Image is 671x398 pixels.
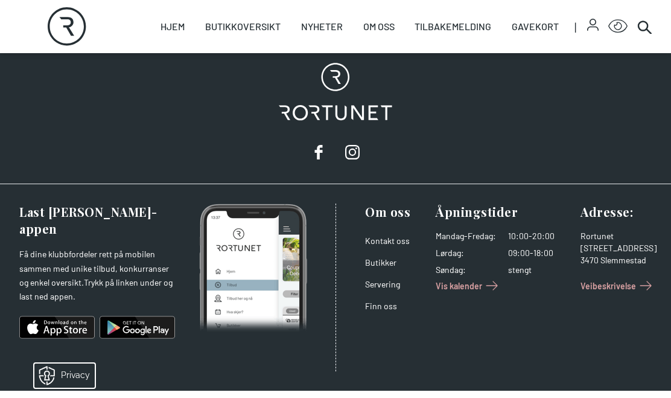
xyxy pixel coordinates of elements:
a: Servering [365,279,400,289]
h3: Adresse : [580,204,657,220]
span: Slemmestad [600,255,646,265]
p: Få dine klubbfordeler rett på mobilen sammen med unike tilbud, konkurranser og enkel oversikt.Try... [19,247,175,303]
img: Photo of mobile app home screen [199,204,307,333]
dt: Lørdag : [436,247,496,259]
a: Finn oss [365,301,397,311]
h3: Last [PERSON_NAME]-appen [19,204,175,237]
div: Rortunet [580,230,657,242]
a: facebook [307,140,331,164]
a: instagram [340,140,364,164]
dd: 10:00-20:00 [508,230,571,242]
div: [STREET_ADDRESS] [580,242,657,254]
a: Kontakt oss [365,236,410,246]
h3: Om oss [365,204,426,220]
a: Vis kalender [436,276,501,295]
img: android [100,313,175,342]
button: Open Accessibility Menu [608,17,628,36]
img: ios [19,313,95,342]
a: Veibeskrivelse [580,276,655,295]
dd: 09:00-18:00 [508,247,571,259]
span: Veibeskrivelse [580,280,636,292]
dt: Mandag - Fredag : [436,230,496,242]
iframe: Manage Preferences [12,359,110,392]
span: Vis kalender [436,280,482,292]
dd: stengt [508,264,571,276]
dt: Søndag : [436,264,496,276]
span: 3470 [580,255,599,265]
a: Butikker [365,257,396,268]
h3: Åpningstider [436,204,571,220]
